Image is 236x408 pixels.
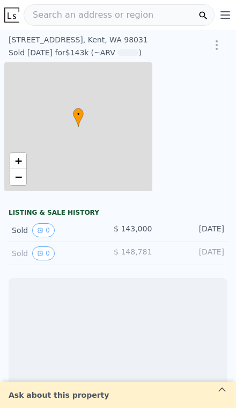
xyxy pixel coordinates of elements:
[4,8,19,23] img: Lotside
[9,34,182,45] div: [STREET_ADDRESS] , Kent , WA 98031
[32,223,55,237] button: View historical data
[15,154,22,167] span: +
[73,108,84,127] div: •
[24,9,153,21] span: Search an address or region
[206,34,227,56] button: Show Options
[114,224,152,233] span: $ 143,000
[10,153,26,169] a: Zoom in
[88,47,142,58] div: (~ARV )
[15,170,22,184] span: −
[32,246,55,260] button: View historical data
[114,247,152,256] span: $ 148,781
[12,246,80,260] div: Sold
[9,208,227,219] div: LISTING & SALE HISTORY
[156,223,224,237] div: [DATE]
[156,246,224,260] div: [DATE]
[12,223,80,237] div: Sold
[2,390,115,400] div: Ask about this property
[73,110,84,119] span: •
[10,169,26,185] a: Zoom out
[9,47,88,58] div: Sold [DATE] for $143k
